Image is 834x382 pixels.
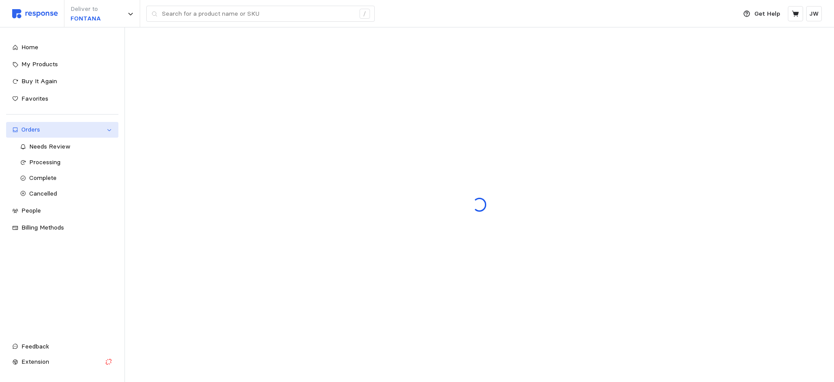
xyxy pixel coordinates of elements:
[71,4,101,14] p: Deliver to
[21,206,41,214] span: People
[29,174,57,182] span: Complete
[21,95,48,102] span: Favorites
[29,142,71,150] span: Needs Review
[21,223,64,231] span: Billing Methods
[12,9,58,18] img: svg%3e
[809,9,819,19] p: JW
[14,170,119,186] a: Complete
[21,125,103,135] div: Orders
[6,91,118,107] a: Favorites
[21,60,58,68] span: My Products
[6,122,118,138] a: Orders
[6,220,118,236] a: Billing Methods
[754,9,780,19] p: Get Help
[6,339,118,355] button: Feedback
[14,139,119,155] a: Needs Review
[21,43,38,51] span: Home
[360,9,370,19] div: /
[29,158,61,166] span: Processing
[21,77,57,85] span: Buy It Again
[14,186,119,202] a: Cancelled
[21,358,49,365] span: Extension
[162,6,355,22] input: Search for a product name or SKU
[6,354,118,370] button: Extension
[6,57,118,72] a: My Products
[21,342,49,350] span: Feedback
[6,74,118,89] a: Buy It Again
[738,6,785,22] button: Get Help
[6,203,118,219] a: People
[71,14,101,24] p: FONTANA
[29,189,57,197] span: Cancelled
[6,40,118,55] a: Home
[806,6,822,21] button: JW
[14,155,119,170] a: Processing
